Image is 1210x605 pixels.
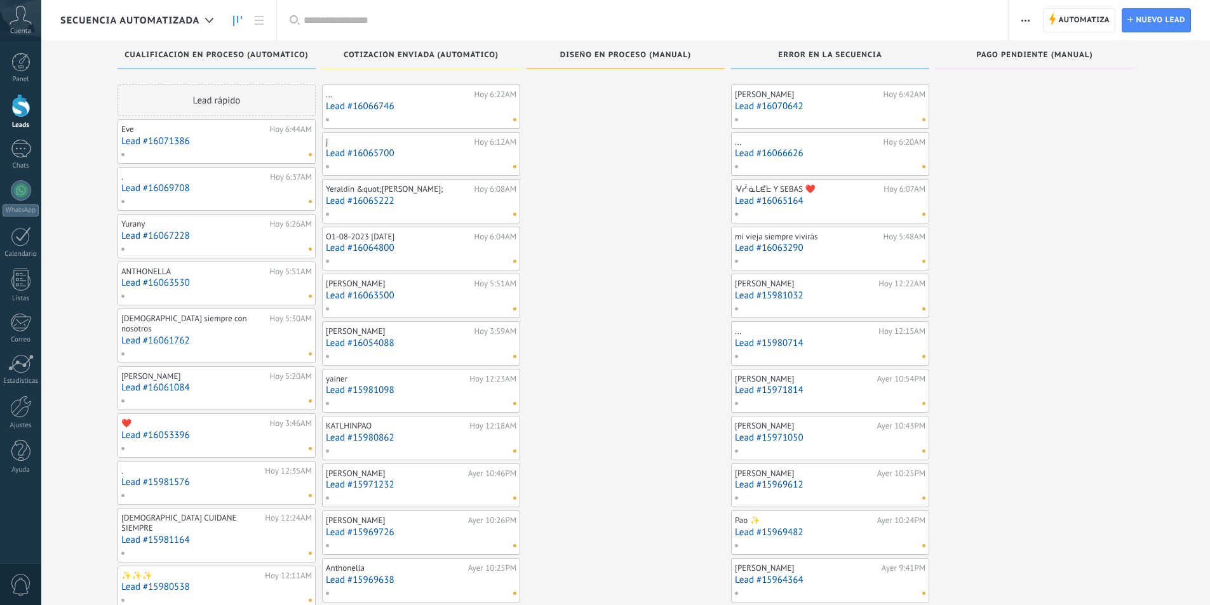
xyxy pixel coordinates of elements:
a: Lead #15980862 [326,432,516,443]
span: No hay nada asignado [309,248,312,251]
div: Hoy 3:59AM [474,326,516,336]
div: Yurany [121,219,266,229]
a: Nuevo lead [1122,8,1191,32]
a: Lead #16063530 [121,277,312,288]
div: Ayer 10:46PM [468,469,516,479]
span: No hay nada asignado [309,552,312,555]
div: Hoy 5:30AM [269,314,312,333]
div: Correo [3,336,39,344]
a: Lead #15969612 [735,479,925,490]
div: [PERSON_NAME] [735,421,874,431]
a: Lead #16067228 [121,230,312,241]
a: Lead #16065222 [326,196,516,206]
div: error en la secuencia [737,51,923,62]
div: Ayer 9:41PM [882,563,925,573]
div: Hoy 12:22AM [878,279,925,289]
div: Diseño en Proceso (Manual) [533,51,718,62]
a: Lead #16053396 [121,430,312,441]
span: No hay nada asignado [513,449,516,453]
div: Listas [3,295,39,303]
span: No hay nada asignado [513,118,516,121]
div: Yeraldin &quot;[PERSON_NAME]; [326,184,471,194]
div: Ayer 10:26PM [468,515,516,526]
div: . [121,466,262,476]
div: ✨✨✨ [121,571,262,581]
a: Lead #15971814 [735,385,925,396]
div: ... [326,90,471,100]
div: Hoy 6:26AM [269,219,312,229]
div: . [121,172,267,182]
div: WhatsApp [3,204,39,216]
span: No hay nada asignado [309,399,312,402]
a: Lead #16069708 [121,183,312,194]
div: Hoy 12:11AM [265,571,312,581]
a: Lead #15981098 [326,385,516,396]
div: Cotización Enviada (Automático) [328,51,514,62]
span: No hay nada asignado [922,118,925,121]
div: Pao ✨ [735,515,874,526]
a: Lead #15980538 [121,582,312,592]
span: No hay nada asignado [922,213,925,216]
span: Cotización Enviada (Automático) [344,51,499,60]
a: Lead #15969482 [735,527,925,538]
div: Hoy 5:20AM [269,371,312,382]
span: No hay nada asignado [922,544,925,547]
div: Ajustes [3,422,39,430]
div: Hoy 5:48AM [883,232,925,242]
span: error en la secuencia [778,51,882,60]
a: Lead #16061084 [121,382,312,393]
div: Lead rápido [118,84,316,116]
div: Eve [121,124,266,135]
div: Hoy 6:07AM [884,184,925,194]
div: [PERSON_NAME] [326,279,471,289]
a: Lead #16063290 [735,243,925,253]
span: No hay nada asignado [922,402,925,405]
div: [PERSON_NAME] [735,279,875,289]
span: No hay nada asignado [922,307,925,310]
div: Hoy 6:08AM [474,184,516,194]
div: [PERSON_NAME] [121,371,266,382]
div: Leads [3,121,39,130]
div: Hoy 5:51AM [474,279,516,289]
span: No hay nada asignado [922,496,925,500]
a: Lead #16066746 [326,101,516,112]
div: Hoy 3:46AM [269,418,312,429]
div: Hoy 6:42AM [883,90,925,100]
a: Lead #16054088 [326,338,516,349]
span: No hay nada asignado [513,213,516,216]
div: Pago Pendiente (Manual) [942,51,1127,62]
span: No hay nada asignado [513,402,516,405]
div: Ayuda [3,466,39,474]
div: Hoy 12:35AM [265,466,312,476]
span: Diseño en Proceso (Manual) [560,51,691,60]
span: No hay nada asignado [309,447,312,450]
div: [PERSON_NAME] [735,469,874,479]
div: Hoy 6:04AM [474,232,516,242]
div: [PERSON_NAME] [735,374,874,384]
a: Lead #16064800 [326,243,516,253]
div: O1-08-2023 [DATE] [326,232,471,242]
div: Hoy 6:37AM [270,172,312,182]
div: Hoy 12:23AM [469,374,516,384]
div: [DEMOGRAPHIC_DATA] CUIDANE SIEMPRE [121,513,262,533]
div: [DEMOGRAPHIC_DATA] siempre con nosotros [121,314,266,333]
span: Secuencia Automatizada [60,15,200,27]
span: No hay nada asignado [309,494,312,497]
div: Panel [3,76,39,84]
span: No hay nada asignado [922,355,925,358]
span: Cualificación en Proceso (Automático) [124,51,308,60]
div: Hoy 6:12AM [474,137,516,147]
span: No hay nada asignado [309,153,312,156]
span: No hay nada asignado [513,260,516,263]
span: No hay nada asignado [922,165,925,168]
a: Lead #15980714 [735,338,925,349]
div: [PERSON_NAME] [326,326,471,336]
span: No hay nada asignado [922,260,925,263]
div: ... [735,137,880,147]
div: Ayer 10:54PM [877,374,925,384]
div: ᐺᓰᓍᒪᘿᖶ Y SEBAS ❤️ [735,184,880,194]
a: Lead #15981032 [735,290,925,301]
div: ... [735,326,875,336]
div: j [326,137,471,147]
a: Lead #15981164 [121,535,312,545]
